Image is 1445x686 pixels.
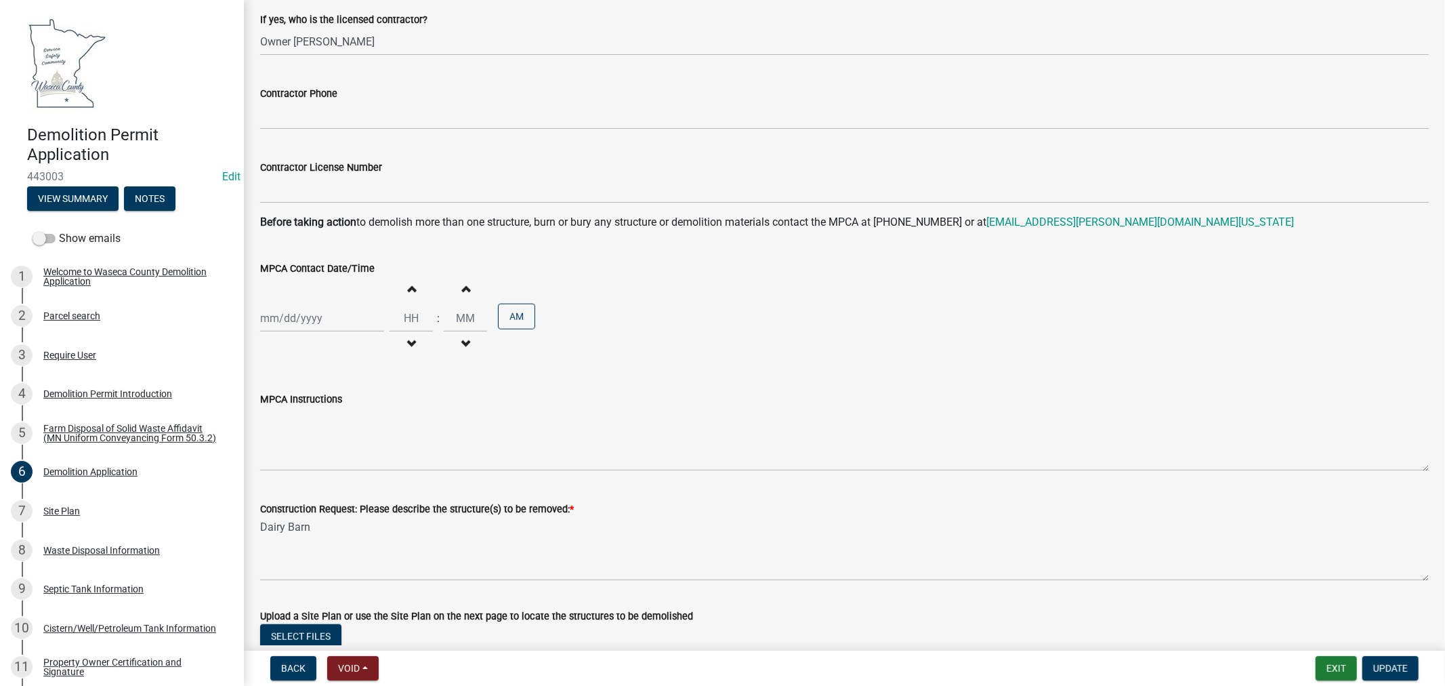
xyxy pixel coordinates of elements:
[281,663,306,674] span: Back
[43,424,222,443] div: Farm Disposal of Solid Waste Affidavit (MN Uniform Conveyancing Form 50.3.2)
[43,584,144,594] div: Septic Tank Information
[27,194,119,205] wm-modal-confirm: Summary
[43,267,222,286] div: Welcome to Waseca County Demolition Application
[11,540,33,561] div: 8
[260,216,356,228] strong: Before taking action
[124,194,175,205] wm-modal-confirm: Notes
[43,311,100,321] div: Parcel search
[260,16,427,25] label: If yes, who is the licensed contractor?
[27,170,217,183] span: 443003
[43,389,172,399] div: Demolition Permit Introduction
[270,656,316,681] button: Back
[260,264,375,274] label: MPCA Contact Date/Time
[338,663,360,674] span: Void
[11,500,33,522] div: 7
[260,624,341,649] button: Select files
[11,578,33,600] div: 9
[260,163,382,173] label: Contractor License Number
[27,125,233,165] h4: Demolition Permit Application
[11,461,33,483] div: 6
[43,624,216,633] div: Cistern/Well/Petroleum Tank Information
[11,422,33,444] div: 5
[27,14,107,111] img: Waseca County, Minnesota
[11,656,33,678] div: 11
[260,304,384,332] input: mm/dd/yyyy
[43,506,80,516] div: Site Plan
[1316,656,1357,681] button: Exit
[222,170,240,183] a: Edit
[43,467,138,477] div: Demolition Application
[33,230,121,247] label: Show emails
[43,658,222,677] div: Property Owner Certification and Signature
[124,186,175,211] button: Notes
[222,170,240,183] wm-modal-confirm: Edit Application Number
[11,305,33,327] div: 2
[444,304,487,332] input: Minutes
[1362,656,1419,681] button: Update
[390,304,433,332] input: Hours
[986,216,1294,228] a: [EMAIL_ADDRESS][PERSON_NAME][DOMAIN_NAME][US_STATE]
[498,304,535,329] button: AM
[43,546,160,555] div: Waste Disposal Information
[260,505,574,514] label: Construction Request: Please describe the structure(s) to be removed:
[11,383,33,405] div: 4
[11,618,33,639] div: 10
[27,186,119,211] button: View Summary
[260,395,342,405] label: MPCA Instructions
[1373,663,1408,674] span: Update
[260,89,337,99] label: Contractor Phone
[11,344,33,366] div: 3
[260,214,1429,230] p: to demolish more than one structure, burn or bury any structure or demolition materials contact t...
[11,266,33,287] div: 1
[327,656,379,681] button: Void
[260,612,693,622] label: Upload a Site Plan or use the Site Plan on the next page to locate the structures to be demolished
[43,350,96,360] div: Require User
[433,310,444,327] div: :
